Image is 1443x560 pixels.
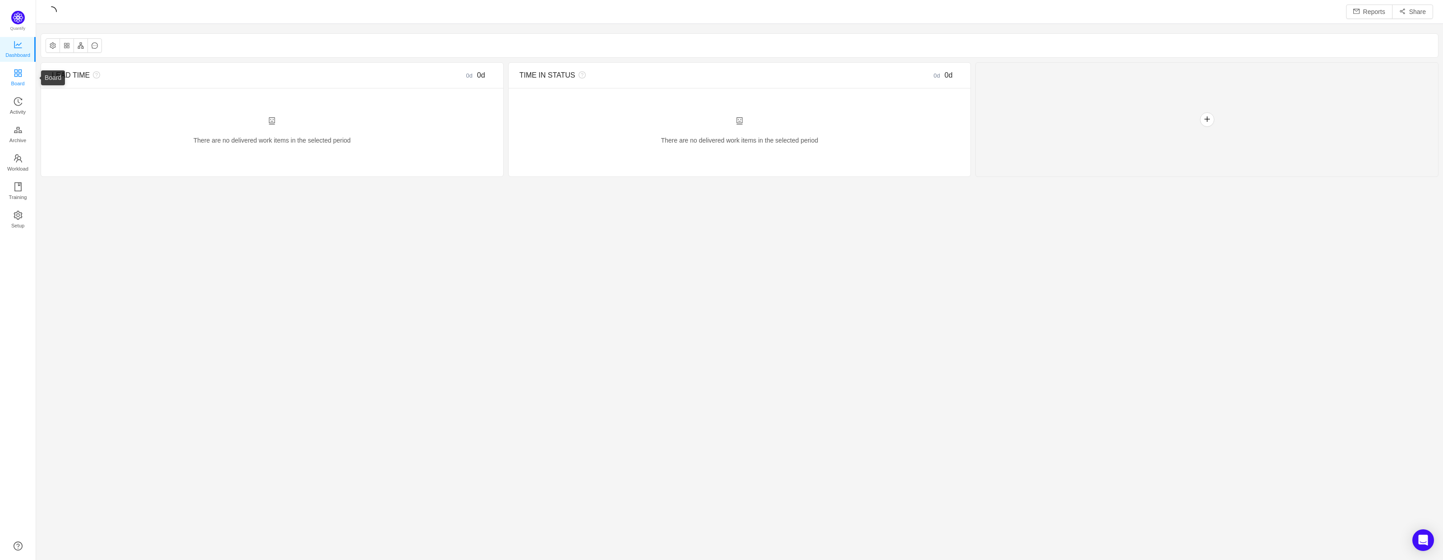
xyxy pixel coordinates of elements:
[14,154,23,172] a: Workload
[14,154,23,163] i: icon: team
[87,38,102,53] button: icon: message
[933,72,944,79] small: 0d
[10,103,26,121] span: Activity
[14,69,23,87] a: Board
[14,211,23,229] a: Setup
[11,74,25,93] span: Board
[519,70,850,81] div: TIME IN STATUS
[46,38,60,53] button: icon: setting
[14,41,23,59] a: Dashboard
[477,71,485,79] span: 0d
[519,117,960,155] div: There are no delivered work items in the selected period
[14,541,23,551] a: icon: question-circle
[736,117,743,125] i: icon: robot
[14,182,23,191] i: icon: book
[9,131,26,149] span: Archive
[14,97,23,116] a: Activity
[1346,5,1392,19] button: icon: mailReports
[52,117,492,155] div: There are no delivered work items in the selected period
[14,126,23,144] a: Archive
[11,217,24,235] span: Setup
[1412,529,1434,551] div: Open Intercom Messenger
[466,72,477,79] small: 0d
[14,183,23,201] a: Training
[14,40,23,49] i: icon: line-chart
[52,71,90,79] span: LEAD TIME
[945,71,953,79] span: 0d
[11,11,25,24] img: Quantify
[9,188,27,206] span: Training
[14,69,23,78] i: icon: appstore
[14,211,23,220] i: icon: setting
[46,6,57,17] i: icon: loading
[10,26,26,31] span: Quantify
[268,117,276,125] i: icon: robot
[575,71,586,79] i: icon: question-circle
[90,71,100,79] i: icon: question-circle
[14,97,23,106] i: icon: history
[14,125,23,134] i: icon: gold
[7,160,28,178] span: Workload
[5,46,30,64] span: Dashboard
[74,38,88,53] button: icon: apartment
[1392,5,1433,19] button: icon: share-altShare
[60,38,74,53] button: icon: appstore
[1200,112,1214,127] button: icon: plus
